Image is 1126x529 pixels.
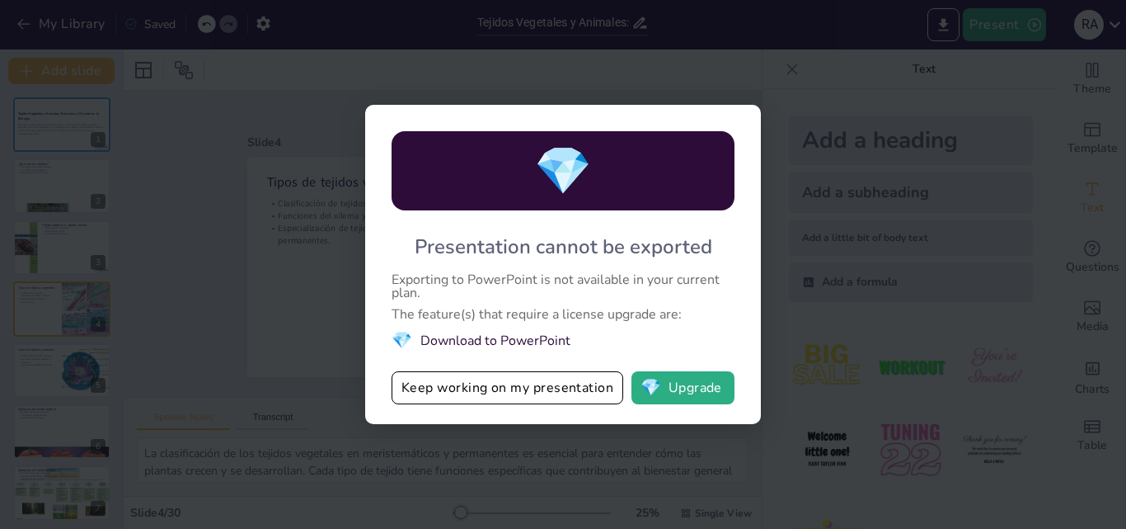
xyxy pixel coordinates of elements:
span: diamond [640,380,661,396]
li: Download to PowerPoint [392,329,734,352]
span: diamond [534,139,592,203]
div: The feature(s) that require a license upgrade are: [392,308,734,321]
span: diamond [392,329,412,352]
div: Exporting to PowerPoint is not available in your current plan. [392,273,734,300]
div: Presentation cannot be exported [415,234,712,260]
button: Keep working on my presentation [392,371,623,404]
button: diamondUpgrade [631,371,734,404]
